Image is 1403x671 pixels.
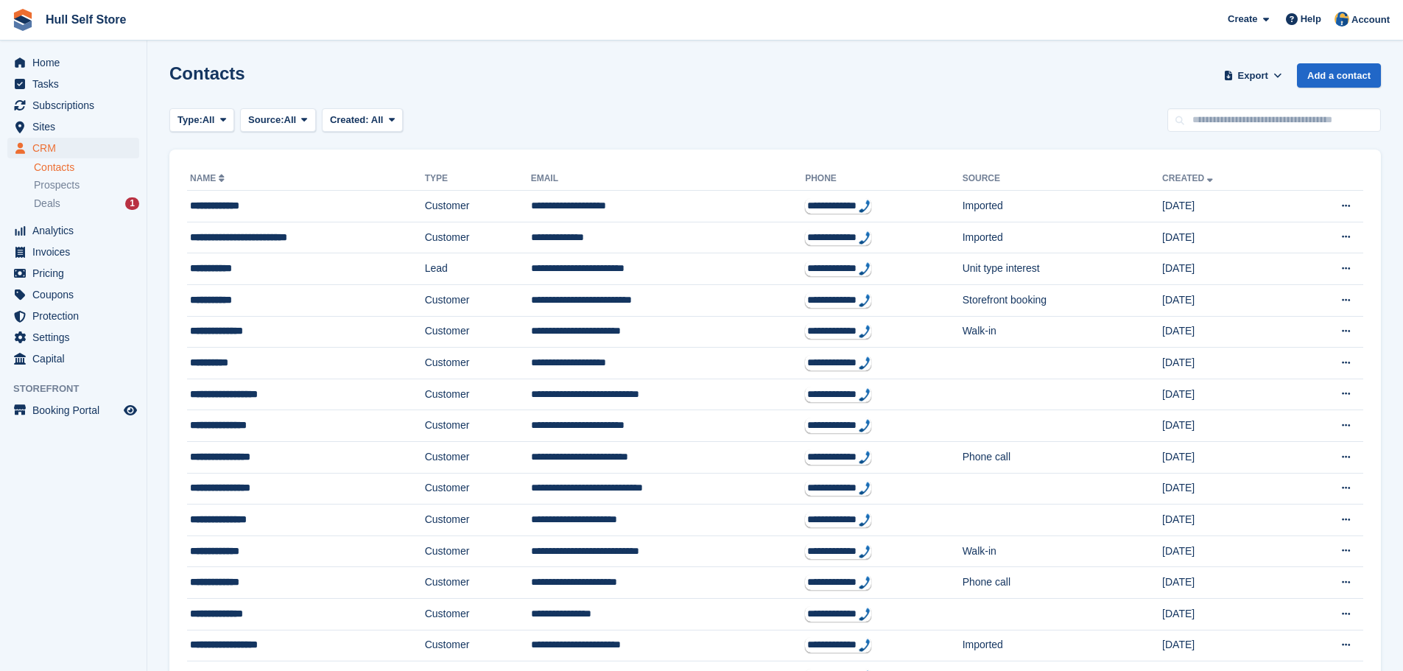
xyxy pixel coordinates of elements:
[425,348,531,379] td: Customer
[963,535,1162,567] td: Walk-in
[40,7,132,32] a: Hull Self Store
[7,52,139,73] a: menu
[425,598,531,630] td: Customer
[1162,253,1290,285] td: [DATE]
[859,545,871,558] img: hfpfyWBK5wQHBAGPgDf9c6qAYOxxMAAAAASUVORK5CYII=
[34,178,80,192] span: Prospects
[190,173,228,183] a: Name
[425,535,531,567] td: Customer
[805,167,963,191] th: Phone
[963,441,1162,473] td: Phone call
[32,220,121,241] span: Analytics
[859,451,871,464] img: hfpfyWBK5wQHBAGPgDf9c6qAYOxxMAAAAASUVORK5CYII=
[13,382,147,396] span: Storefront
[1162,441,1290,473] td: [DATE]
[963,167,1162,191] th: Source
[1162,598,1290,630] td: [DATE]
[425,567,531,599] td: Customer
[32,74,121,94] span: Tasks
[7,348,139,369] a: menu
[7,327,139,348] a: menu
[531,167,805,191] th: Email
[859,419,871,432] img: hfpfyWBK5wQHBAGPgDf9c6qAYOxxMAAAAASUVORK5CYII=
[1162,379,1290,410] td: [DATE]
[240,108,316,133] button: Source: All
[859,576,871,589] img: hfpfyWBK5wQHBAGPgDf9c6qAYOxxMAAAAASUVORK5CYII=
[1162,222,1290,253] td: [DATE]
[425,630,531,661] td: Customer
[7,263,139,284] a: menu
[32,95,121,116] span: Subscriptions
[963,222,1162,253] td: Imported
[7,306,139,326] a: menu
[7,242,139,262] a: menu
[34,178,139,193] a: Prospects
[425,473,531,505] td: Customer
[1162,630,1290,661] td: [DATE]
[963,316,1162,348] td: Walk-in
[125,197,139,210] div: 1
[1162,316,1290,348] td: [DATE]
[1220,63,1285,88] button: Export
[322,108,403,133] button: Created: All
[177,113,203,127] span: Type:
[1335,12,1349,27] img: Hull Self Store
[32,242,121,262] span: Invoices
[963,284,1162,316] td: Storefront booking
[859,200,871,213] img: hfpfyWBK5wQHBAGPgDf9c6qAYOxxMAAAAASUVORK5CYII=
[7,284,139,305] a: menu
[32,52,121,73] span: Home
[425,253,531,285] td: Lead
[859,356,871,370] img: hfpfyWBK5wQHBAGPgDf9c6qAYOxxMAAAAASUVORK5CYII=
[169,108,234,133] button: Type: All
[1238,68,1268,83] span: Export
[859,608,871,621] img: hfpfyWBK5wQHBAGPgDf9c6qAYOxxMAAAAASUVORK5CYII=
[32,263,121,284] span: Pricing
[1301,12,1321,27] span: Help
[1228,12,1257,27] span: Create
[859,262,871,275] img: hfpfyWBK5wQHBAGPgDf9c6qAYOxxMAAAAASUVORK5CYII=
[425,222,531,253] td: Customer
[32,306,121,326] span: Protection
[1351,13,1390,27] span: Account
[32,116,121,137] span: Sites
[7,74,139,94] a: menu
[7,138,139,158] a: menu
[7,400,139,421] a: menu
[963,567,1162,599] td: Phone call
[1162,505,1290,536] td: [DATE]
[963,253,1162,285] td: Unit type interest
[859,639,871,652] img: hfpfyWBK5wQHBAGPgDf9c6qAYOxxMAAAAASUVORK5CYII=
[425,167,531,191] th: Type
[425,316,531,348] td: Customer
[32,400,121,421] span: Booking Portal
[1162,191,1290,222] td: [DATE]
[284,113,297,127] span: All
[425,441,531,473] td: Customer
[859,325,871,338] img: hfpfyWBK5wQHBAGPgDf9c6qAYOxxMAAAAASUVORK5CYII=
[203,113,215,127] span: All
[859,482,871,495] img: hfpfyWBK5wQHBAGPgDf9c6qAYOxxMAAAAASUVORK5CYII=
[1162,348,1290,379] td: [DATE]
[122,401,139,419] a: Preview store
[1162,535,1290,567] td: [DATE]
[12,9,34,31] img: stora-icon-8386f47178a22dfd0bd8f6a31ec36ba5ce8667c1dd55bd0f319d3a0aa187defe.svg
[425,379,531,410] td: Customer
[330,114,369,125] span: Created:
[32,138,121,158] span: CRM
[1162,173,1216,183] a: Created
[32,348,121,369] span: Capital
[1162,284,1290,316] td: [DATE]
[963,191,1162,222] td: Imported
[169,63,245,83] h1: Contacts
[7,95,139,116] a: menu
[1162,410,1290,442] td: [DATE]
[34,196,139,211] a: Deals 1
[425,284,531,316] td: Customer
[248,113,284,127] span: Source:
[32,327,121,348] span: Settings
[1162,473,1290,505] td: [DATE]
[7,220,139,241] a: menu
[1162,567,1290,599] td: [DATE]
[425,410,531,442] td: Customer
